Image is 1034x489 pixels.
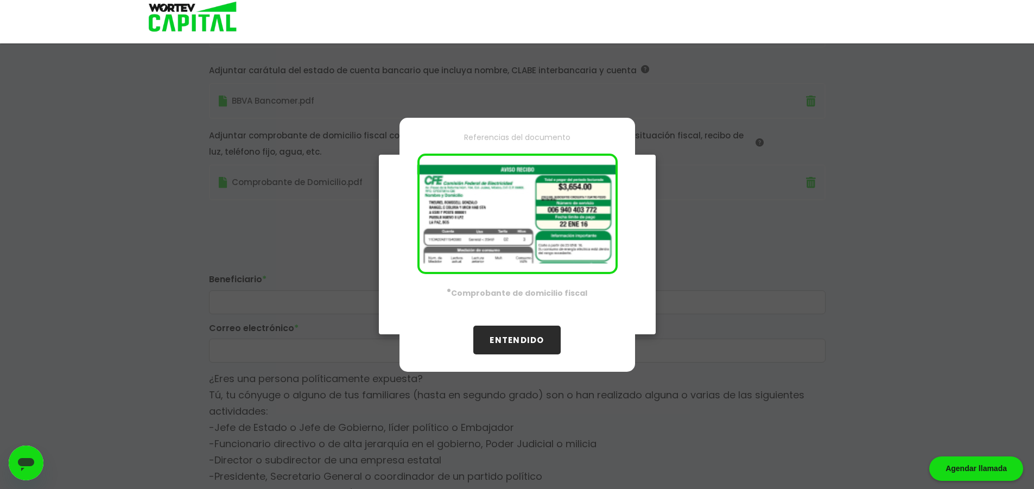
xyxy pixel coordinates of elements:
button: ENTENDIDO [473,326,560,354]
h1: Referencias del documento [464,118,570,145]
img: Comprobante-domicilio.577fb9ae.svg [417,154,618,274]
iframe: Botón para iniciar la ventana de mensajería [9,446,43,480]
b: Comprobante de domicilio fiscal [447,282,587,301]
div: Adjuntar comprobante de domicilio fiscal con una antigüedad no mayor a 3 meses: constancia de sit... [209,128,764,160]
div: Agendar llamada [929,456,1023,481]
span: · [447,278,451,302]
